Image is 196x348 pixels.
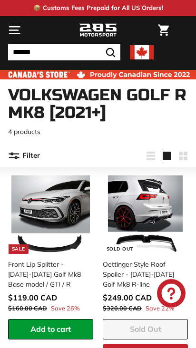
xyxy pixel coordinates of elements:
[103,172,188,319] a: Sold Out Oettinger Style Roof Spoiler - [DATE]-[DATE] Golf Mk8 R-line Save 22%
[33,3,163,13] p: 📦 Customs Fees Prepaid for All US Orders!
[103,304,142,312] span: $320.00 CAD
[103,244,137,254] div: Sold Out
[103,260,182,290] div: Oettinger Style Roof Spoiler - [DATE]-[DATE] Golf Mk8 R-line
[30,324,71,334] span: Add to cart
[8,293,57,302] span: $119.00 CAD
[8,319,93,339] button: Add to cart
[8,145,40,167] button: Filter
[9,244,29,254] div: Sale
[51,304,80,313] span: Save 26%
[8,87,188,122] h1: Volkswagen Golf R Mk8 [2021+]
[79,22,117,39] img: Logo_285_Motorsport_areodynamics_components
[130,324,161,334] span: Sold Out
[103,319,188,339] button: Sold Out
[8,260,88,290] div: Front Lip Splitter - [DATE]-[DATE] Golf Mk8 Base model / GTI / R
[103,293,152,302] span: $249.00 CAD
[8,172,93,319] a: Sale Front Lip Splitter - [DATE]-[DATE] Golf Mk8 Base model / GTI / R Save 26%
[8,127,188,137] p: 4 products
[154,279,188,310] inbox-online-store-chat: Shopify online store chat
[8,44,120,60] input: Search
[8,304,47,312] span: $160.00 CAD
[146,304,175,313] span: Save 22%
[153,17,174,44] a: Cart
